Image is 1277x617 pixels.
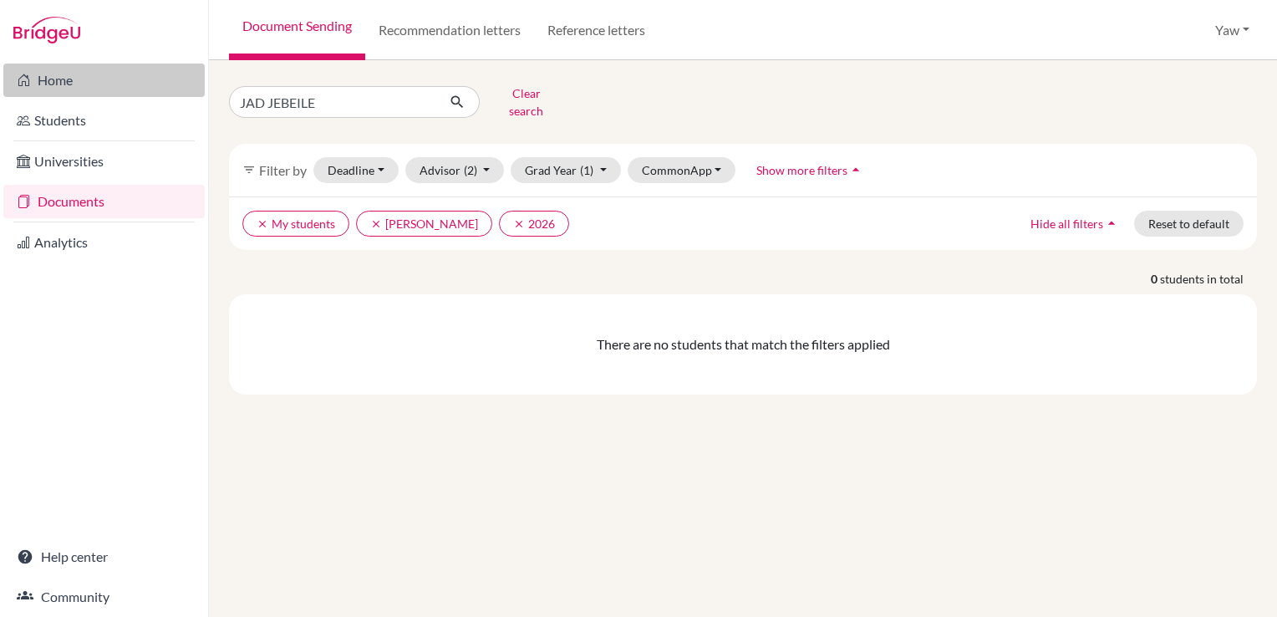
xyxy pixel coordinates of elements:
span: students in total [1160,270,1257,288]
span: (1) [580,163,593,177]
button: Hide all filtersarrow_drop_up [1016,211,1134,237]
i: arrow_drop_up [847,161,864,178]
span: Hide all filters [1030,217,1103,231]
a: Analytics [3,226,205,259]
button: clearMy students [242,211,349,237]
button: Reset to default [1134,211,1244,237]
a: Students [3,104,205,137]
button: Yaw [1208,14,1257,46]
button: CommonApp [628,157,736,183]
a: Documents [3,185,205,218]
button: Deadline [313,157,399,183]
button: clear[PERSON_NAME] [356,211,492,237]
a: Universities [3,145,205,178]
i: clear [513,218,525,230]
a: Home [3,64,205,97]
strong: 0 [1151,270,1160,288]
i: clear [257,218,268,230]
button: Show more filtersarrow_drop_up [742,157,878,183]
i: filter_list [242,163,256,176]
div: There are no students that match the filters applied [236,334,1250,354]
span: Show more filters [756,163,847,177]
a: Community [3,580,205,614]
img: Bridge-U [13,17,80,43]
button: clear2026 [499,211,569,237]
span: Filter by [259,162,307,178]
span: (2) [464,163,477,177]
input: Find student by name... [229,86,436,118]
i: clear [370,218,382,230]
i: arrow_drop_up [1103,215,1120,232]
button: Clear search [480,80,572,124]
a: Help center [3,540,205,574]
button: Grad Year(1) [511,157,621,183]
button: Advisor(2) [405,157,505,183]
